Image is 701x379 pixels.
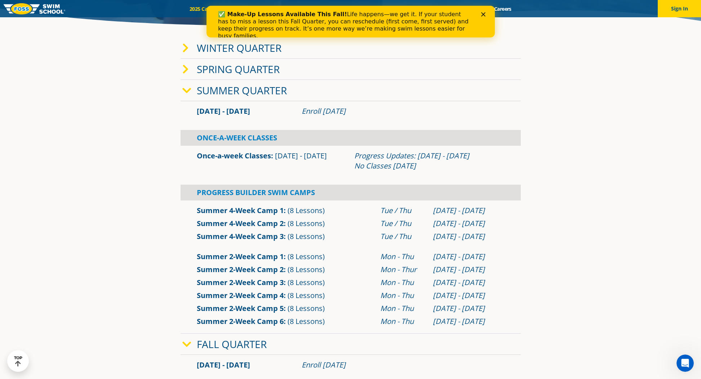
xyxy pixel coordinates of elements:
[197,337,267,351] a: Fall Quarter
[12,5,141,12] b: ✅ Make-Up Lessons Available This Fall!
[302,360,505,370] div: Enroll [DATE]
[389,5,465,12] a: Swim Like [PERSON_NAME]
[181,185,521,200] div: Progress Builder Swim Camps
[197,84,287,97] a: Summer Quarter
[288,218,325,228] span: (8 Lessons)
[197,303,284,313] a: Summer 2-Week Camp 5
[197,252,284,261] a: Summer 2-Week Camp 1
[433,316,505,326] div: [DATE] - [DATE]
[288,316,325,326] span: (8 Lessons)
[288,290,325,300] span: (8 Lessons)
[183,5,229,12] a: 2025 Calendar
[380,265,426,275] div: Mon - Thur
[302,106,505,116] div: Enroll [DATE]
[275,6,282,11] div: Close
[433,231,505,242] div: [DATE] - [DATE]
[288,265,325,274] span: (8 Lessons)
[380,218,426,229] div: Tue / Thu
[322,5,389,12] a: About [PERSON_NAME]
[380,290,426,301] div: Mon - Thu
[433,290,505,301] div: [DATE] - [DATE]
[207,6,495,37] iframe: Intercom live chat banner
[14,356,22,367] div: TOP
[380,206,426,216] div: Tue / Thu
[197,62,280,76] a: Spring Quarter
[181,130,521,146] div: Once-A-Week Classes
[197,278,284,287] a: Summer 2-Week Camp 3
[433,252,505,262] div: [DATE] - [DATE]
[433,218,505,229] div: [DATE] - [DATE]
[197,290,284,300] a: Summer 2-Week Camp 4
[197,218,284,228] a: Summer 4-Week Camp 2
[380,316,426,326] div: Mon - Thu
[229,5,259,12] a: Schools
[676,355,694,372] iframe: Intercom live chat
[197,151,271,161] a: Once-a-week Classes
[380,252,426,262] div: Mon - Thu
[380,303,426,313] div: Mon - Thu
[288,206,325,215] span: (8 Lessons)
[433,278,505,288] div: [DATE] - [DATE]
[197,206,284,215] a: Summer 4-Week Camp 1
[275,151,327,161] span: [DATE] - [DATE]
[197,360,250,370] span: [DATE] - [DATE]
[259,5,322,12] a: Swim Path® Program
[433,303,505,313] div: [DATE] - [DATE]
[288,231,325,241] span: (8 Lessons)
[197,231,284,241] a: Summer 4-Week Camp 3
[380,231,426,242] div: Tue / Thu
[433,265,505,275] div: [DATE] - [DATE]
[288,252,325,261] span: (8 Lessons)
[465,5,488,12] a: Blog
[288,303,325,313] span: (8 Lessons)
[354,151,505,171] div: Progress Updates: [DATE] - [DATE] No Classes [DATE]
[197,41,281,55] a: Winter Quarter
[4,3,65,14] img: FOSS Swim School Logo
[197,265,284,274] a: Summer 2-Week Camp 2
[380,278,426,288] div: Mon - Thu
[12,5,265,34] div: Life happens—we get it. If your student has to miss a lesson this Fall Quarter, you can reschedul...
[288,278,325,287] span: (8 Lessons)
[197,316,284,326] a: Summer 2-Week Camp 6
[197,106,250,116] span: [DATE] - [DATE]
[433,206,505,216] div: [DATE] - [DATE]
[488,5,518,12] a: Careers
